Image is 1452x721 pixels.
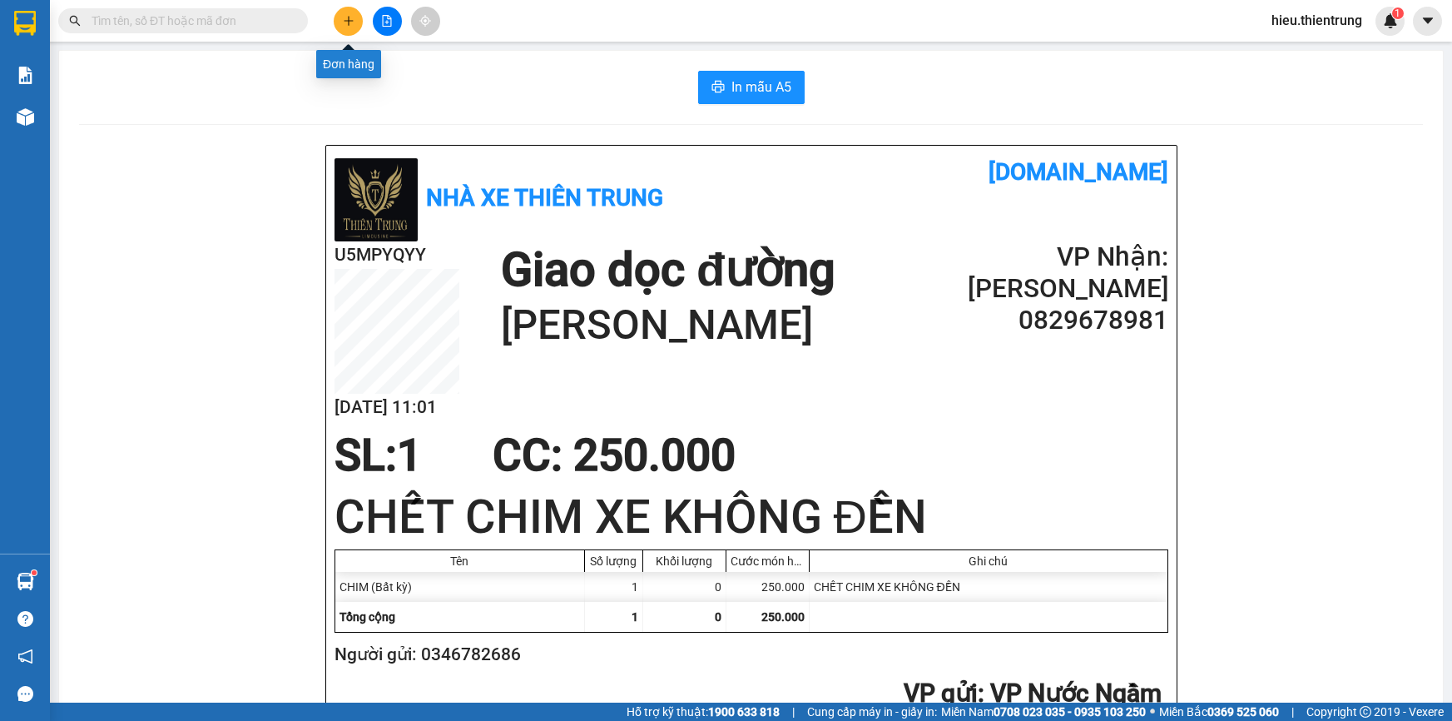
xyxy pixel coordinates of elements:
span: 1 [1395,7,1400,19]
h1: [PERSON_NAME] [501,299,835,352]
span: Miền Nam [941,703,1146,721]
strong: 1900 633 818 [708,705,780,719]
div: 1 [585,572,643,602]
span: ⚪️ [1150,709,1155,715]
span: question-circle [17,611,33,627]
sup: 1 [1392,7,1404,19]
strong: 0708 023 035 - 0935 103 250 [994,705,1146,719]
span: copyright [1360,706,1371,718]
span: Tổng cộng [339,610,395,624]
button: caret-down [1413,7,1442,36]
img: logo-vxr [14,11,36,36]
b: [DOMAIN_NAME] [989,158,1168,186]
div: Tên [339,554,580,568]
button: printerIn mẫu A5 [698,71,805,104]
span: | [1291,703,1294,721]
span: 1 [632,610,638,624]
span: SL: [335,430,397,481]
div: Ghi chú [814,554,1163,568]
span: search [69,15,81,27]
h2: Người gửi: 0346782686 [335,641,1162,669]
input: Tìm tên, số ĐT hoặc mã đơn [92,12,288,30]
span: caret-down [1420,13,1435,28]
div: Số lượng [589,554,638,568]
b: Nhà xe Thiên Trung [426,184,663,211]
span: plus [343,15,354,27]
span: | [792,703,795,721]
span: 0 [715,610,721,624]
span: 1 [397,430,422,481]
div: CHIM (Bất kỳ) [335,572,585,602]
div: Cước món hàng [731,554,805,568]
span: notification [17,649,33,664]
span: message [17,686,33,702]
span: In mẫu A5 [731,77,791,97]
button: plus [334,7,363,36]
div: CC : 250.000 [483,430,746,480]
span: Miền Bắc [1159,703,1279,721]
h1: CHẾT CHIM XE KHÔNG ĐỀN [335,485,1168,549]
img: solution-icon [17,67,34,84]
span: Cung cấp máy in - giấy in: [807,703,937,721]
img: warehouse-icon [17,573,34,590]
div: CHẾT CHIM XE KHÔNG ĐỀN [810,572,1167,602]
span: file-add [381,15,393,27]
span: hieu.thientrung [1258,10,1375,31]
h1: Giao dọc đường [501,241,835,299]
strong: 0369 525 060 [1207,705,1279,719]
h2: : VP Nước Ngầm [335,677,1162,711]
span: VP gửi [904,679,978,708]
img: icon-new-feature [1383,13,1398,28]
span: 250.000 [761,610,805,624]
button: aim [411,7,440,36]
h2: [DATE] 11:01 [335,394,459,421]
img: warehouse-icon [17,108,34,126]
span: aim [419,15,431,27]
div: Khối lượng [647,554,721,568]
div: 250.000 [726,572,810,602]
h2: 0829678981 [968,305,1167,336]
span: printer [711,80,725,96]
h2: U5MPYQYY [335,241,459,269]
sup: 1 [32,570,37,575]
button: file-add [373,7,402,36]
img: logo.jpg [335,158,418,241]
div: 0 [643,572,726,602]
h2: VP Nhận: [PERSON_NAME] [968,241,1167,305]
span: Hỗ trợ kỹ thuật: [627,703,780,721]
